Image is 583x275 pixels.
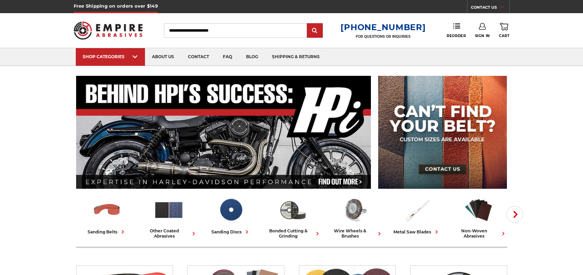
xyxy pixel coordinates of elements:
img: Other Coated Abrasives [154,195,184,225]
button: Next [507,206,523,223]
img: Banner for an interview featuring Horsepower Inc who makes Harley performance upgrades featured o... [76,76,371,189]
div: non-woven abrasives [450,228,507,239]
img: Wire Wheels & Brushes [339,195,370,225]
a: sanding discs [203,195,259,236]
a: Cart [499,23,509,38]
img: Non-woven Abrasives [463,195,494,225]
div: sanding discs [211,228,250,236]
p: FOR QUESTIONS OR INQUIRIES [340,34,426,39]
a: sanding belts [79,195,135,236]
img: promo banner for custom belts. [378,76,507,189]
img: Empire Abrasives [74,17,143,44]
img: Sanding Belts [92,195,122,225]
a: non-woven abrasives [450,195,507,239]
span: Reorder [447,34,466,38]
span: Cart [499,34,509,38]
a: faq [216,48,239,66]
a: metal saw blades [389,195,445,236]
img: Sanding Discs [216,195,246,225]
div: SHOP CATEGORIES [83,54,138,59]
a: contact [181,48,216,66]
div: metal saw blades [393,228,440,236]
a: wire wheels & brushes [327,195,383,239]
img: Metal Saw Blades [401,195,432,225]
a: blog [239,48,265,66]
div: sanding belts [88,228,126,236]
div: bonded cutting & grinding [265,228,321,239]
a: shipping & returns [265,48,327,66]
a: [PHONE_NUMBER] [340,22,426,32]
span: Sign In [475,34,490,38]
img: Bonded Cutting & Grinding [277,195,308,225]
a: about us [145,48,181,66]
div: other coated abrasives [141,228,197,239]
a: Reorder [447,23,466,38]
a: bonded cutting & grinding [265,195,321,239]
a: CONTACT US [471,3,509,13]
a: other coated abrasives [141,195,197,239]
div: wire wheels & brushes [327,228,383,239]
input: Submit [308,24,322,38]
